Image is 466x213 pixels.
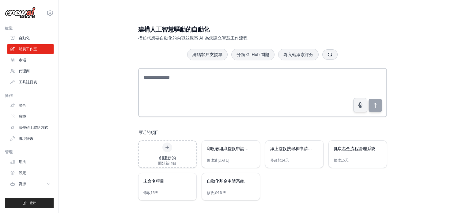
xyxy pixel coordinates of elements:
[5,198,54,208] button: 登出
[218,191,227,195] font: 16 天
[187,49,228,60] button: 總結客戶支援單
[237,52,269,57] font: 分類 GitHub 問題
[207,179,244,184] font: 自動化基金申請系統
[341,158,349,162] font: 15天
[19,69,30,73] font: 代理商
[5,7,36,19] img: 標識
[7,157,54,167] a: 用法
[7,123,54,132] a: 法學碩士聯絡方式
[19,182,26,186] font: 資源
[218,158,229,162] font: [DATE]
[270,146,329,151] font: 線上撥款搜尋和申請報告自動化
[334,146,376,151] font: 健康基金流程管理系統
[192,52,222,57] font: 總結客戶支援單
[5,150,13,154] font: 管理
[7,55,54,65] a: 市場
[19,103,26,108] font: 整合
[138,36,248,40] font: 描述您想要自動化的內容並觀察 AI 為您建立智慧工作流程
[19,160,26,164] font: 用法
[138,130,159,135] font: 最近的項目
[5,26,13,30] font: 建造
[283,52,313,57] font: 為入站線索評分
[7,33,54,43] a: 自動化
[143,191,151,195] font: 修改
[7,112,54,121] a: 痕跡
[143,179,164,184] font: 未命名項目
[19,47,37,51] font: 船員工作室
[29,201,37,205] font: 登出
[19,80,37,84] font: 工具註冊表
[19,171,26,175] font: 設定
[19,58,26,62] font: 市場
[7,44,54,54] a: 船員工作室
[207,191,218,195] font: 修改於
[5,93,13,98] font: 操作
[7,179,54,189] button: 資源
[7,77,54,87] a: 工具註冊表
[334,158,341,162] font: 修改
[281,158,289,162] font: 14天
[158,161,176,165] font: 開始新項目
[7,168,54,178] a: 設定
[19,114,26,119] font: 痕跡
[353,98,367,112] button: 點擊說出您的自動化想法
[322,49,338,60] button: 獲取新建議
[138,26,210,33] font: 建構人工智慧驅動的自動化
[207,146,257,151] font: 印度教組織撥款申請自動化
[19,125,48,130] font: 法學碩士聯絡方式
[159,155,176,160] font: 創建新的
[7,66,54,76] a: 代理商
[19,36,30,40] font: 自動化
[7,101,54,110] a: 整合
[207,158,218,162] font: 修改於
[151,191,158,195] font: 15天
[278,49,319,60] button: 為入站線索評分
[19,136,33,141] font: 環境變數
[270,158,281,162] font: 修改於
[231,49,275,60] button: 分類 GitHub 問題
[7,134,54,143] a: 環境變數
